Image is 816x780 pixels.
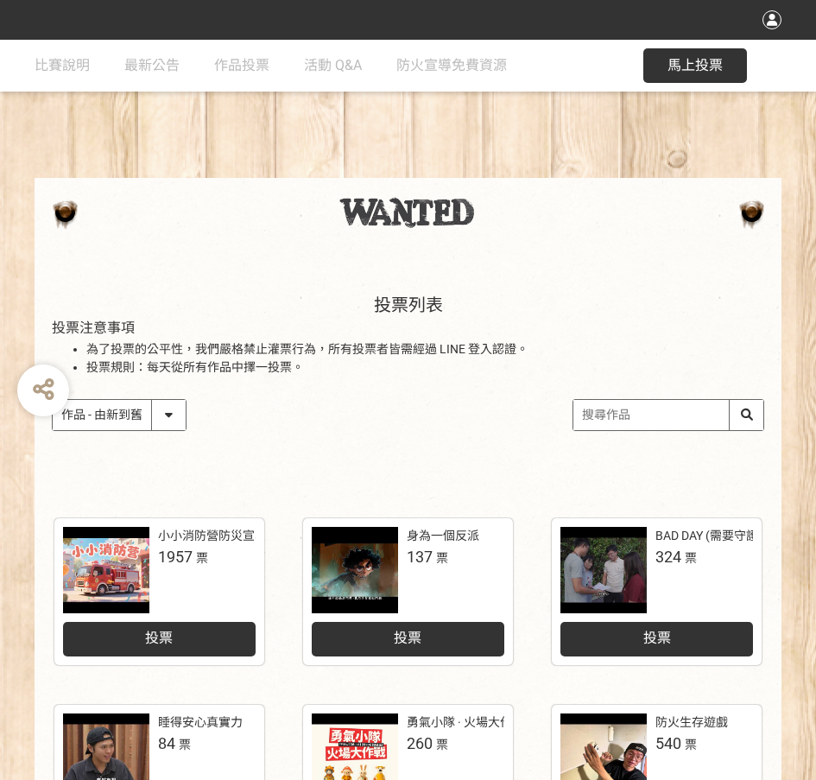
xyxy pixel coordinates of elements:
span: 投票 [643,630,671,646]
span: 票 [196,551,208,565]
span: 票 [436,551,448,565]
span: 84 [158,734,175,752]
span: 活動 Q&A [304,57,362,73]
span: 比賽說明 [35,57,90,73]
a: 小小消防營防災宣導1957票投票 [54,518,264,665]
span: 票 [179,738,191,751]
span: 馬上投票 [667,57,723,73]
a: 身為一個反派137票投票 [303,518,513,665]
span: 投票 [145,630,173,646]
span: 投票 [394,630,421,646]
a: BAD DAY (需要守護的一天)324票投票 [552,518,762,665]
button: 馬上投票 [643,48,747,83]
span: 票 [685,551,697,565]
a: 活動 Q&A [304,40,362,92]
li: 投票規則：每天從所有作品中擇一投票。 [86,358,764,377]
span: 最新公告 [124,57,180,73]
span: 137 [407,548,433,566]
div: 身為一個反派 [407,527,479,545]
a: 最新公告 [124,40,180,92]
a: 防火宣導免費資源 [396,40,507,92]
div: BAD DAY (需要守護的一天) [655,527,799,545]
select: Sorting [53,400,186,430]
span: 防火宣導免費資源 [396,57,507,73]
a: 作品投票 [214,40,269,92]
div: 勇氣小隊 · 火場大作戰 [407,713,524,732]
span: 作品投票 [214,57,269,73]
span: 324 [655,548,681,566]
div: 防火生存遊戲 [655,713,728,732]
span: 票 [685,738,697,751]
span: 票 [436,738,448,751]
span: 1957 [158,548,193,566]
span: 540 [655,734,681,752]
span: 投票注意事項 [52,320,135,336]
a: 比賽說明 [35,40,90,92]
h2: 投票列表 [52,295,764,315]
div: 小小消防營防災宣導 [158,527,267,545]
div: 睡得安心真實力 [158,713,243,732]
span: 260 [407,734,433,752]
li: 為了投票的公平性，我們嚴格禁止灌票行為，所有投票者皆需經過 LINE 登入認證。 [86,340,764,358]
input: 搜尋作品 [573,400,763,430]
